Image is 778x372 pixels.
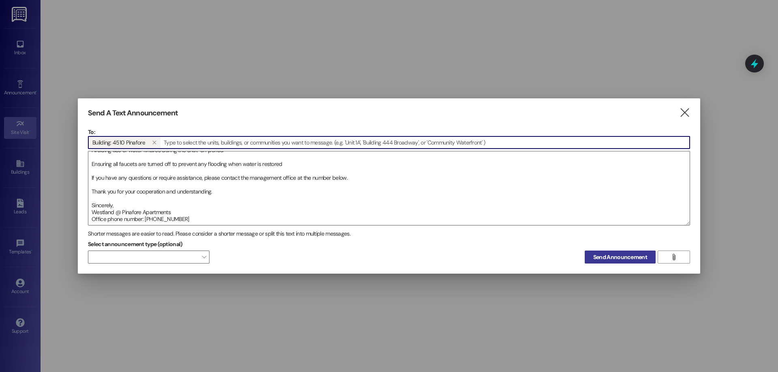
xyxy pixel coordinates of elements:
button: Send Announcement [585,251,656,264]
span: Building: 4510 Pinafore [92,137,145,148]
input: Type to select the units, buildings, or communities you want to message. (e.g. 'Unit 1A', 'Buildi... [161,136,690,149]
textarea: [DATE] Re: Scheduled Water Shut-Off – [DATE] Time: 8:00 AM to 5:00 PM Location: [STREET_ADDRESS] ... [88,151,690,225]
h3: Send A Text Announcement [88,108,178,118]
div: Shorter messages are easier to read. Please consider a shorter message or split this text into mu... [88,230,690,238]
p: To: [88,128,690,136]
i:  [671,254,677,260]
span: Send Announcement [593,253,647,261]
div: [DATE] Re: Scheduled Water Shut-Off – [DATE] Time: 8:00 AM to 5:00 PM Location: [STREET_ADDRESS] ... [88,151,690,225]
i:  [679,108,690,117]
label: Select announcement type (optional) [88,238,183,251]
button: Building: 4510 Pinafore [148,137,160,148]
i:  [152,139,156,146]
